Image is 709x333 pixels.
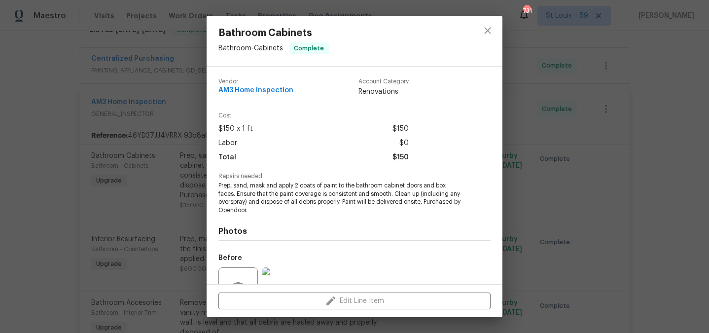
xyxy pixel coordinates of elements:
span: Repairs needed [218,173,491,180]
span: Total [218,150,236,165]
span: Bathroom Cabinets [218,28,329,38]
span: $150 [392,122,409,136]
div: 731 [523,6,530,16]
span: Complete [290,43,328,53]
span: Account Category [358,78,409,85]
span: Renovations [358,87,409,97]
span: AM3 Home Inspection [218,87,293,94]
button: close [476,19,499,42]
h4: Photos [218,226,491,236]
span: Labor [218,136,237,150]
span: $150 x 1 ft [218,122,253,136]
span: $150 [392,150,409,165]
span: Cost [218,112,409,119]
span: $0 [399,136,409,150]
span: Bathroom - Cabinets [218,45,283,52]
span: Prep, sand, mask and apply 2 coats of paint to the bathroom cabinet doors and box faces. Ensure t... [218,182,463,215]
span: Vendor [218,78,293,85]
h5: Before [218,255,242,261]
